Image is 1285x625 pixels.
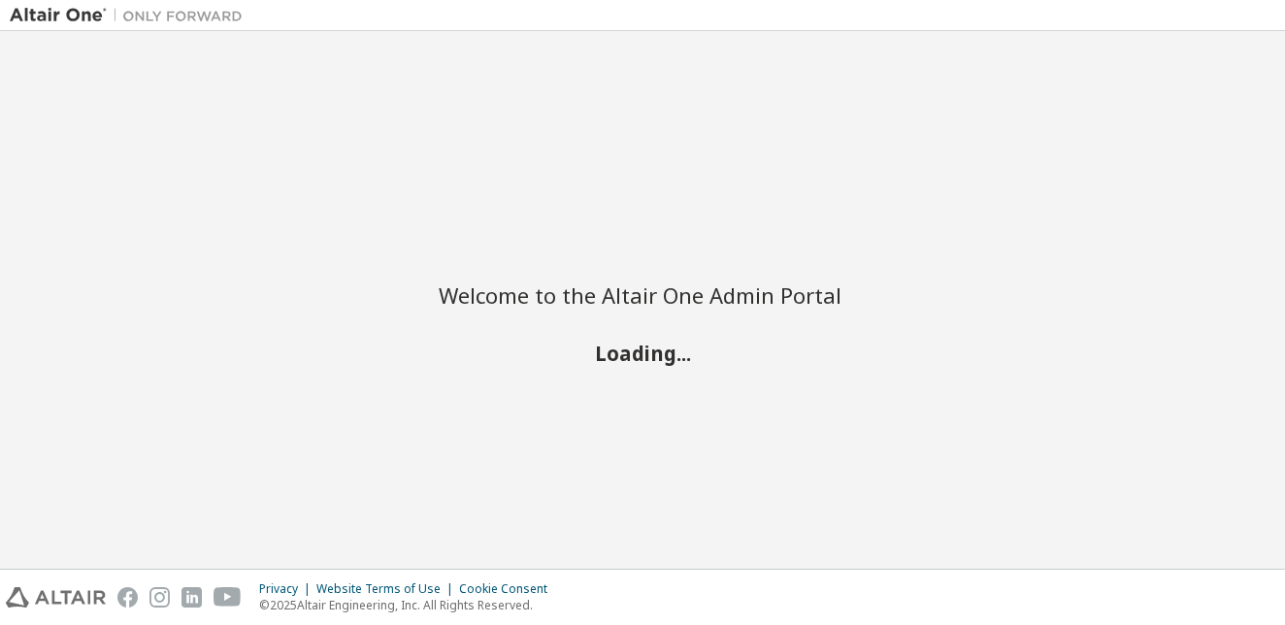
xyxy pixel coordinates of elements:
h2: Loading... [439,341,846,366]
p: © 2025 Altair Engineering, Inc. All Rights Reserved. [259,597,559,613]
img: facebook.svg [117,587,138,608]
img: linkedin.svg [181,587,202,608]
img: Altair One [10,6,252,25]
h2: Welcome to the Altair One Admin Portal [439,281,846,309]
img: youtube.svg [214,587,242,608]
div: Privacy [259,581,316,597]
img: altair_logo.svg [6,587,106,608]
img: instagram.svg [149,587,170,608]
div: Website Terms of Use [316,581,459,597]
div: Cookie Consent [459,581,559,597]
